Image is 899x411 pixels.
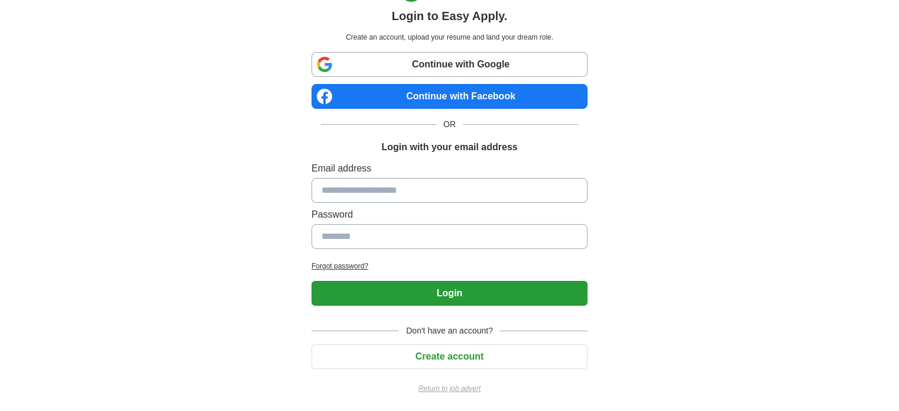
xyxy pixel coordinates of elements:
p: Create an account, upload your resume and land your dream role. [314,32,585,43]
a: Forgot password? [311,261,588,271]
label: Email address [311,161,588,176]
span: Don't have an account? [399,325,500,337]
button: Login [311,281,588,306]
h1: Login to Easy Apply. [392,7,508,25]
a: Continue with Facebook [311,84,588,109]
a: Continue with Google [311,52,588,77]
h1: Login with your email address [381,140,517,154]
a: Return to job advert [311,383,588,394]
a: Create account [311,351,588,361]
span: OR [436,118,463,131]
button: Create account [311,344,588,369]
label: Password [311,208,588,222]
